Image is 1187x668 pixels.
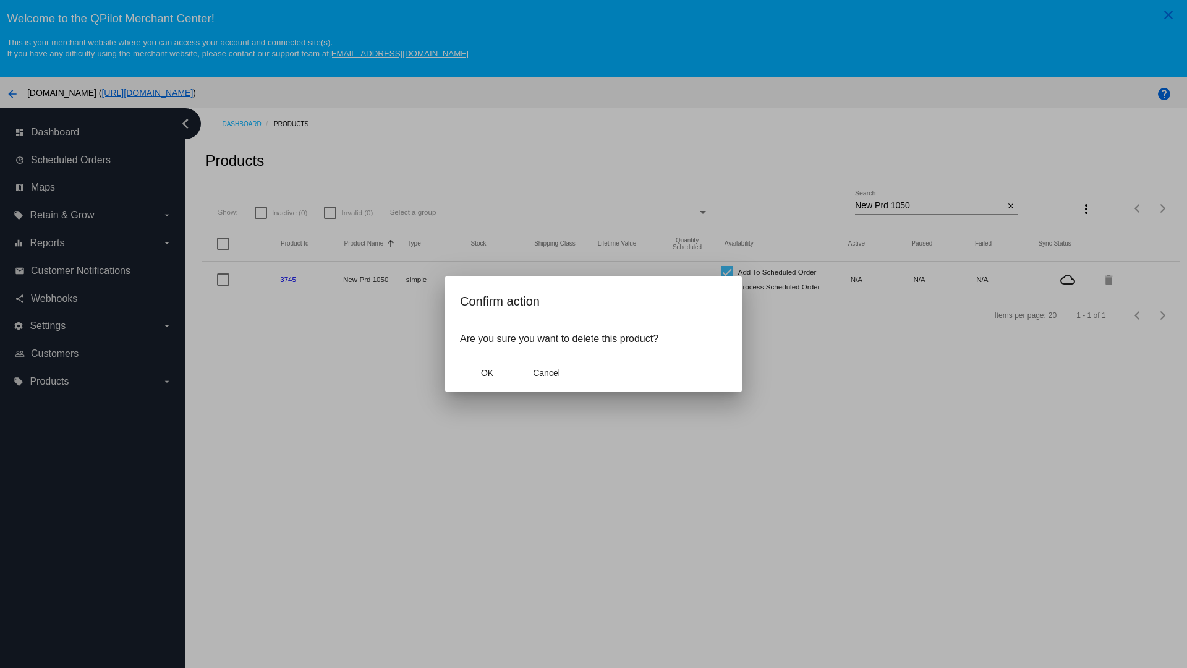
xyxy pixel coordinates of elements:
h2: Confirm action [460,291,727,311]
span: OK [481,368,493,378]
button: Close dialog [519,362,574,384]
button: Close dialog [460,362,514,384]
p: Are you sure you want to delete this product? [460,333,727,345]
span: Cancel [533,368,560,378]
